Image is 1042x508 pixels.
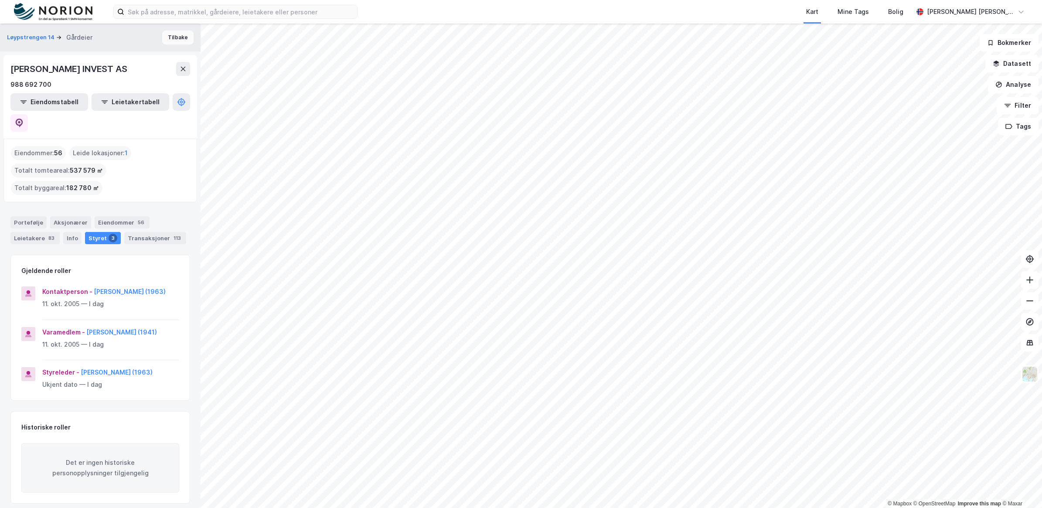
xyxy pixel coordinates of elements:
[66,32,92,43] div: Gårdeier
[1022,366,1038,382] img: Z
[7,33,56,42] button: Løypstrengen 14
[958,501,1001,507] a: Improve this map
[70,165,103,176] span: 537 579 ㎡
[136,218,146,227] div: 56
[172,234,183,242] div: 113
[63,232,82,244] div: Info
[14,3,92,21] img: norion-logo.80e7a08dc31c2e691866.png
[124,5,357,18] input: Søk på adresse, matrikkel, gårdeiere, leietakere eller personer
[927,7,1014,17] div: [PERSON_NAME] [PERSON_NAME]
[85,232,121,244] div: Styret
[162,31,194,44] button: Tilbake
[42,299,179,309] div: 11. okt. 2005 — I dag
[10,232,60,244] div: Leietakere
[998,466,1042,508] iframe: Chat Widget
[11,164,106,177] div: Totalt tomteareal :
[11,146,66,160] div: Eiendommer :
[21,422,71,433] div: Historiske roller
[42,339,179,350] div: 11. okt. 2005 — I dag
[888,501,912,507] a: Mapbox
[980,34,1039,51] button: Bokmerker
[66,183,99,193] span: 182 780 ㎡
[838,7,869,17] div: Mine Tags
[988,76,1039,93] button: Analyse
[10,62,129,76] div: [PERSON_NAME] INVEST AS
[913,501,956,507] a: OpenStreetMap
[10,93,88,111] button: Eiendomstabell
[10,79,51,90] div: 988 692 700
[998,118,1039,135] button: Tags
[69,146,131,160] div: Leide lokasjoner :
[50,216,91,228] div: Aksjonærer
[11,181,102,195] div: Totalt byggareal :
[95,216,150,228] div: Eiendommer
[54,148,62,158] span: 56
[888,7,903,17] div: Bolig
[124,232,186,244] div: Transaksjoner
[92,93,169,111] button: Leietakertabell
[42,379,179,390] div: Ukjent dato — I dag
[21,443,179,493] div: Det er ingen historiske personopplysninger tilgjengelig
[997,97,1039,114] button: Filter
[125,148,128,158] span: 1
[47,234,56,242] div: 83
[10,216,47,228] div: Portefølje
[806,7,818,17] div: Kart
[985,55,1039,72] button: Datasett
[998,466,1042,508] div: Kontrollprogram for chat
[21,266,71,276] div: Gjeldende roller
[109,234,117,242] div: 3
